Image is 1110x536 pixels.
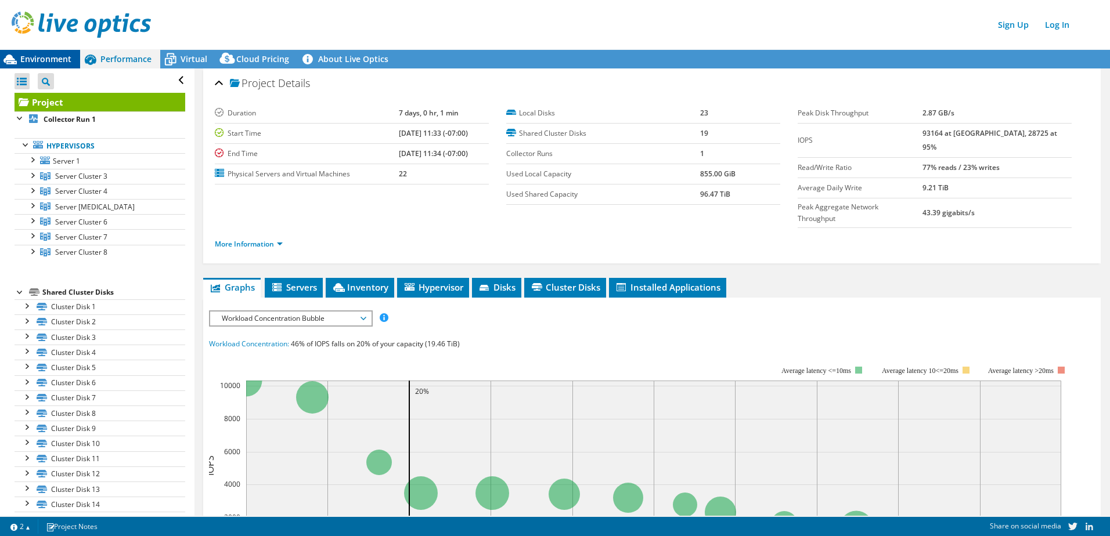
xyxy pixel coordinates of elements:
[298,50,397,68] a: About Live Optics
[215,107,399,119] label: Duration
[278,76,310,90] span: Details
[988,367,1053,375] text: Average latency >20ms
[478,281,516,293] span: Disks
[15,229,185,244] a: Server Cluster 7
[15,405,185,421] a: Cluster Disk 8
[224,512,240,522] text: 2000
[15,436,185,451] a: Cluster Disk 10
[990,521,1061,531] span: Share on social media
[38,519,106,534] a: Project Notes
[700,149,704,158] b: 1
[204,455,217,476] text: IOPS
[12,12,151,38] img: live_optics_svg.svg
[399,128,468,138] b: [DATE] 11:33 (-07:00)
[798,182,922,194] label: Average Daily Write
[55,217,107,227] span: Server Cluster 6
[53,156,80,166] span: Server 1
[399,149,468,158] b: [DATE] 11:34 (-07:00)
[15,421,185,436] a: Cluster Disk 9
[15,199,185,214] a: Server Cluster 5
[15,153,185,168] a: Server 1
[15,390,185,405] a: Cluster Disk 7
[15,360,185,375] a: Cluster Disk 5
[781,367,851,375] tspan: Average latency <=10ms
[15,497,185,512] a: Cluster Disk 14
[44,114,96,124] b: Collector Run 1
[615,281,720,293] span: Installed Applications
[700,169,736,179] b: 855.00 GiB
[55,186,107,196] span: Server Cluster 4
[922,183,949,193] b: 9.21 TiB
[215,239,283,249] a: More Information
[216,312,365,325] span: Workload Concentration Bubble
[2,519,38,534] a: 2
[992,16,1035,33] a: Sign Up
[271,281,317,293] span: Servers
[530,281,600,293] span: Cluster Disks
[15,93,185,111] a: Project
[922,128,1057,152] b: 93164 at [GEOGRAPHIC_DATA], 28725 at 95%
[236,53,289,64] span: Cloud Pricing
[15,299,185,314] a: Cluster Disk 1
[331,281,388,293] span: Inventory
[15,138,185,153] a: Hypervisors
[506,128,700,139] label: Shared Cluster Disks
[15,314,185,329] a: Cluster Disk 2
[506,148,700,160] label: Collector Runs
[209,339,289,349] span: Workload Concentration:
[55,247,107,257] span: Server Cluster 8
[798,107,922,119] label: Peak Disk Throughput
[506,189,700,200] label: Used Shared Capacity
[224,414,240,423] text: 8000
[700,128,708,138] b: 19
[42,285,185,299] div: Shared Cluster Disks
[15,169,185,184] a: Server Cluster 3
[506,107,700,119] label: Local Disks
[230,78,275,89] span: Project
[215,128,399,139] label: Start Time
[403,281,463,293] span: Hypervisor
[291,339,460,349] span: 46% of IOPS falls on 20% of your capacity (19.46 TiB)
[55,202,135,212] span: Server [MEDICAL_DATA]
[220,381,240,390] text: 10000
[15,184,185,199] a: Server Cluster 4
[399,108,459,118] b: 7 days, 0 hr, 1 min
[15,329,185,345] a: Cluster Disk 3
[209,281,255,293] span: Graphs
[15,512,185,527] a: Cluster Disk 15
[15,481,185,497] a: Cluster Disk 13
[55,232,107,242] span: Server Cluster 7
[700,189,730,199] b: 96.47 TiB
[15,345,185,360] a: Cluster Disk 4
[215,148,399,160] label: End Time
[798,162,922,173] label: Read/Write Ratio
[798,201,922,224] label: Peak Aggregate Network Throughput
[15,375,185,390] a: Cluster Disk 6
[224,479,240,489] text: 4000
[20,53,71,64] span: Environment
[55,171,107,181] span: Server Cluster 3
[798,135,922,146] label: IOPS
[215,168,399,180] label: Physical Servers and Virtual Machines
[15,466,185,481] a: Cluster Disk 12
[922,108,954,118] b: 2.87 GB/s
[882,367,958,375] tspan: Average latency 10<=20ms
[100,53,152,64] span: Performance
[15,214,185,229] a: Server Cluster 6
[399,169,407,179] b: 22
[415,386,429,396] text: 20%
[181,53,207,64] span: Virtual
[506,168,700,180] label: Used Local Capacity
[1039,16,1075,33] a: Log In
[922,162,1000,172] b: 77% reads / 23% writes
[15,111,185,126] a: Collector Run 1
[922,208,975,218] b: 43.39 gigabits/s
[224,447,240,457] text: 6000
[15,451,185,466] a: Cluster Disk 11
[15,245,185,260] a: Server Cluster 8
[700,108,708,118] b: 23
